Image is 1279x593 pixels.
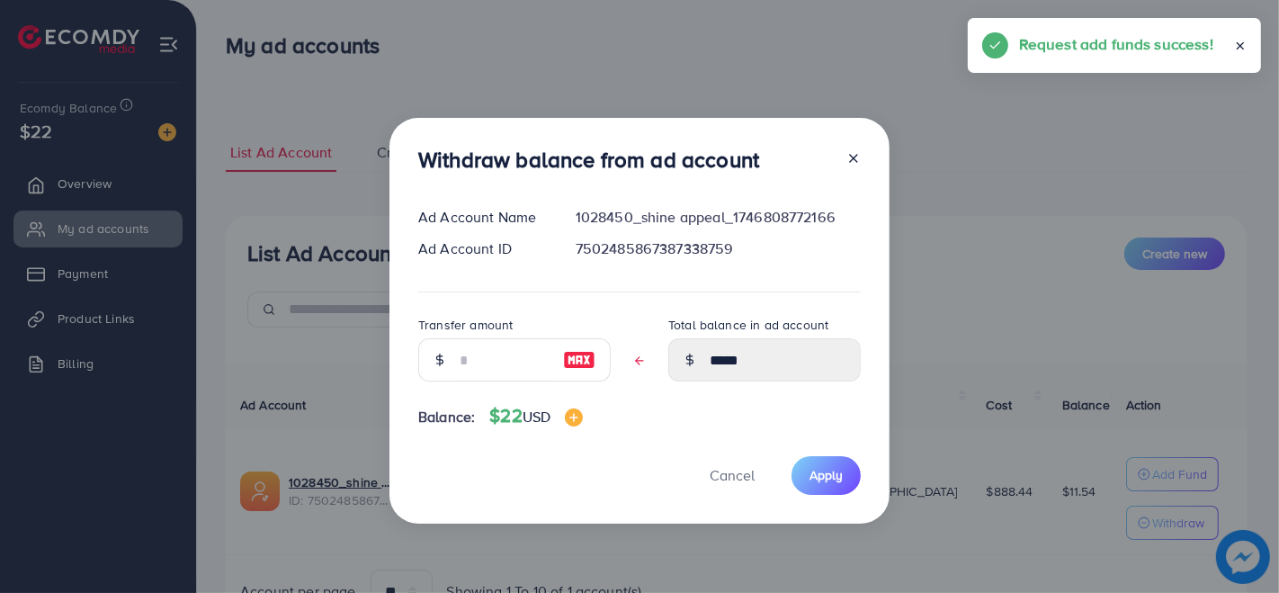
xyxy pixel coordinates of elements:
span: Cancel [710,465,755,485]
div: 1028450_shine appeal_1746808772166 [561,207,875,228]
h3: Withdraw balance from ad account [418,147,759,173]
span: Balance: [418,407,475,427]
h5: Request add funds success! [1019,32,1213,56]
img: image [565,409,583,427]
button: Apply [792,456,861,495]
span: Apply [809,466,843,484]
span: USD [523,407,550,427]
div: Ad Account Name [404,207,561,228]
div: 7502485867387338759 [561,238,875,259]
h4: $22 [489,405,583,427]
label: Transfer amount [418,316,513,334]
button: Cancel [687,456,777,495]
label: Total balance in ad account [668,316,828,334]
div: Ad Account ID [404,238,561,259]
img: image [563,349,595,371]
